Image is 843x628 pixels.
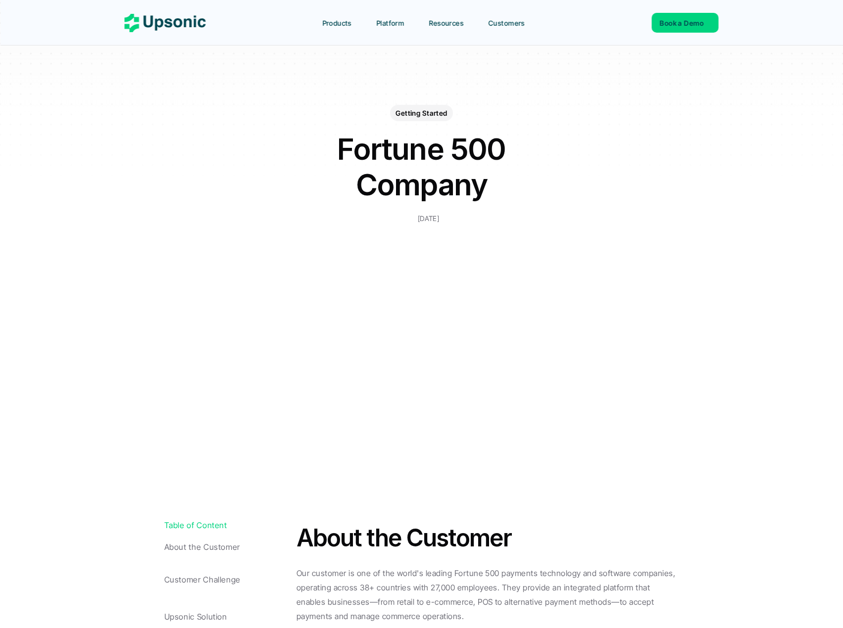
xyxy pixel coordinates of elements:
p: Book a Demo [660,18,704,28]
p: Customers [489,18,525,28]
p: Getting Started [396,108,447,118]
p: Platform [376,18,404,28]
p: Products [322,18,351,28]
a: Products [316,14,368,32]
h1: Fortune 500 Company [273,131,570,202]
h2: About the Customer [297,521,679,554]
a: Table of Content [164,521,292,531]
p: Customer Challenge [164,575,292,584]
p: Resources [429,18,464,28]
p: Upsonic Solution [164,612,292,622]
a: Customer Challenge [164,566,292,596]
p: [DATE] [418,212,439,224]
p: Our customer is one of the world's leading Fortune 500 payments technology and software companies... [297,566,679,623]
a: About the Customer [164,535,292,562]
p: About the Customer [164,542,292,552]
